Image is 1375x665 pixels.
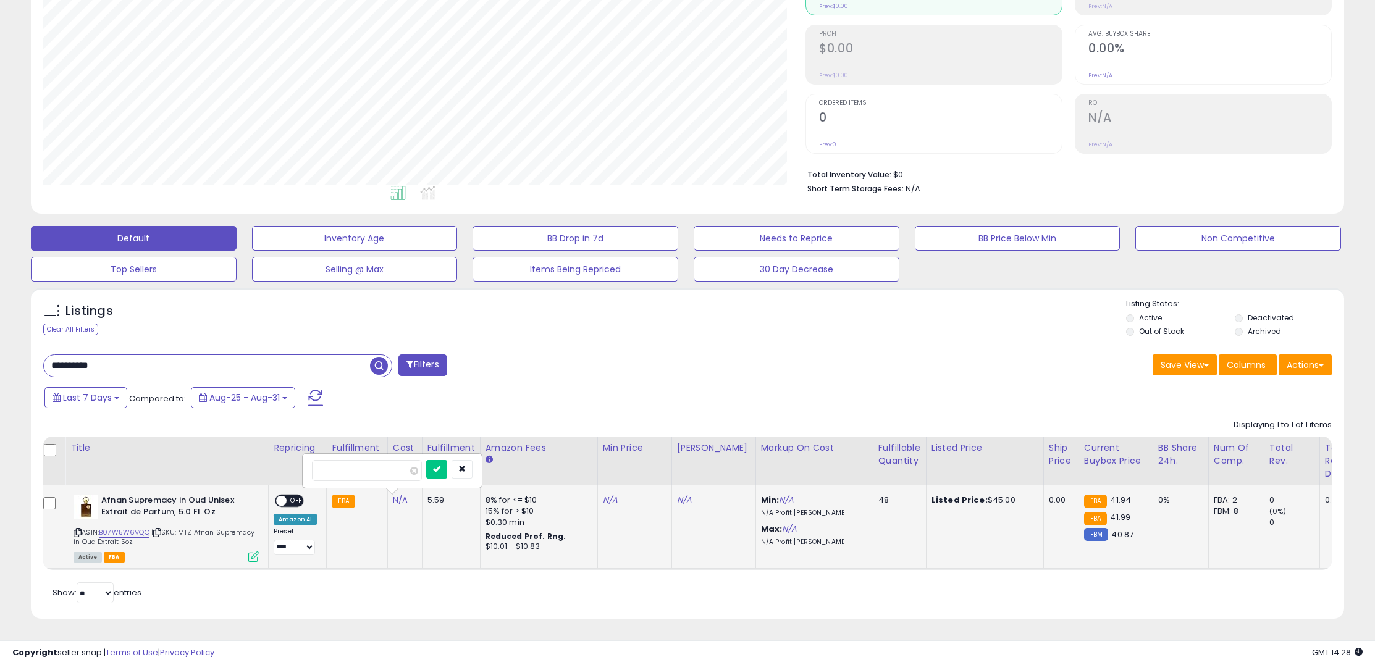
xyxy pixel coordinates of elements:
button: Non Competitive [1135,226,1341,251]
small: (0%) [1269,506,1287,516]
small: FBA [1084,495,1107,508]
button: BB Price Below Min [915,226,1121,251]
span: 41.99 [1110,511,1130,523]
button: Selling @ Max [252,257,458,282]
div: 8% for <= $10 [486,495,588,506]
button: Actions [1279,354,1332,375]
small: FBA [1084,512,1107,525]
div: 0.00 [1325,495,1344,506]
li: $0 [807,166,1322,181]
button: Top Sellers [31,257,237,282]
span: Compared to: [129,393,186,404]
div: Current Buybox Price [1084,441,1148,467]
div: Preset: [274,527,317,555]
div: Fulfillment [332,441,382,454]
b: Short Term Storage Fees: [807,183,904,194]
span: OFF [287,496,306,506]
a: N/A [779,494,794,506]
div: Markup on Cost [761,441,868,454]
div: $10.01 - $10.83 [486,542,588,552]
span: Ordered Items [819,100,1062,107]
div: 0.00 [1049,495,1069,506]
h2: N/A [1088,111,1331,127]
div: 0 [1269,517,1319,528]
button: Save View [1153,354,1217,375]
div: 5.59 [427,495,471,506]
div: Min Price [603,441,666,454]
strong: Copyright [12,646,57,658]
span: Last 7 Days [63,391,112,404]
span: Columns [1227,359,1266,371]
b: Reduced Prof. Rng. [486,531,566,542]
p: Listing States: [1126,298,1345,310]
span: All listings currently available for purchase on Amazon [74,552,102,563]
label: Archived [1248,326,1281,337]
img: 31rm3PDUkOL._SL40_.jpg [74,495,98,519]
span: | SKU: MTZ Afnan Supremacy in Oud Extrait 5oz [74,527,254,546]
span: Avg. Buybox Share [1088,31,1331,38]
a: N/A [603,494,618,506]
small: Prev: $0.00 [819,72,848,79]
div: Repricing [274,441,321,454]
span: 40.87 [1111,529,1133,540]
button: Needs to Reprice [694,226,899,251]
h2: $0.00 [819,41,1062,58]
a: N/A [677,494,692,506]
div: Ship Price [1049,441,1074,467]
button: Filters [398,354,447,376]
div: FBA: 2 [1214,495,1255,506]
a: N/A [393,494,408,506]
div: 48 [878,495,917,506]
span: Profit [819,31,1062,38]
div: BB Share 24h. [1158,441,1203,467]
p: N/A Profit [PERSON_NAME] [761,538,864,546]
div: Total Rev. Diff. [1325,441,1348,480]
span: Show: entries [53,587,141,598]
a: Terms of Use [106,646,158,658]
div: Amazon AI [274,514,317,525]
div: $0.30 min [486,517,588,528]
button: Items Being Repriced [473,257,678,282]
small: Prev: N/A [1088,141,1112,148]
button: 30 Day Decrease [694,257,899,282]
div: Fulfillment Cost [427,441,475,467]
div: Total Rev. [1269,441,1314,467]
b: Min: [761,494,780,506]
div: FBM: 8 [1214,506,1255,517]
div: Num of Comp. [1214,441,1259,467]
div: Clear All Filters [43,324,98,335]
small: Amazon Fees. [486,454,493,466]
div: 0% [1158,495,1199,506]
div: [PERSON_NAME] [677,441,751,454]
label: Deactivated [1248,312,1294,323]
span: 41.94 [1110,494,1131,506]
button: Columns [1219,354,1277,375]
span: Aug-25 - Aug-31 [209,391,280,404]
span: FBA [104,552,125,563]
small: Prev: N/A [1088,72,1112,79]
b: Listed Price: [931,494,988,506]
th: The percentage added to the cost of goods (COGS) that forms the calculator for Min & Max prices. [755,437,873,485]
div: Listed Price [931,441,1038,454]
small: Prev: 0 [819,141,836,148]
small: Prev: $0.00 [819,2,848,10]
div: Cost [393,441,417,454]
div: $45.00 [931,495,1034,506]
h2: 0 [819,111,1062,127]
label: Out of Stock [1139,326,1184,337]
label: Active [1139,312,1162,323]
b: Total Inventory Value: [807,169,891,180]
div: ASIN: [74,495,259,561]
div: Amazon Fees [486,441,592,454]
div: Displaying 1 to 1 of 1 items [1234,419,1332,431]
small: Prev: N/A [1088,2,1112,10]
span: N/A [906,183,920,194]
button: Last 7 Days [44,387,127,408]
div: 15% for > $10 [486,506,588,517]
a: N/A [782,523,797,535]
button: Aug-25 - Aug-31 [191,387,295,408]
small: FBM [1084,528,1108,541]
h2: 0.00% [1088,41,1331,58]
span: 2025-09-8 14:28 GMT [1312,646,1363,658]
div: Title [70,441,263,454]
